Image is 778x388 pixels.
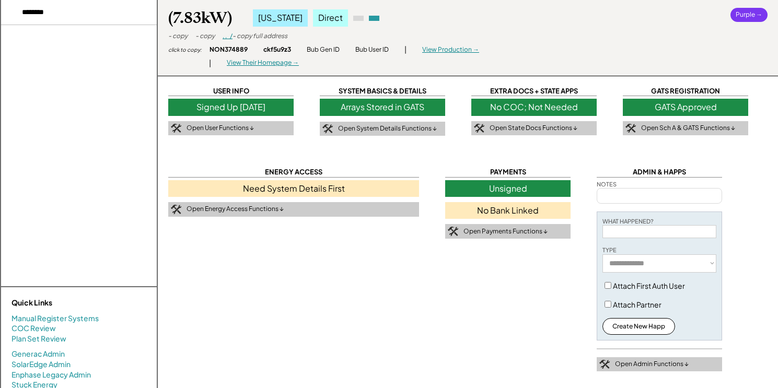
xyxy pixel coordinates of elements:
[597,167,722,177] div: ADMIN & HAPPS
[730,8,768,22] div: Purple →
[168,167,419,177] div: ENERGY ACCESS
[615,360,689,369] div: Open Admin Functions ↓
[490,124,577,133] div: Open State Docs Functions ↓
[210,45,248,54] div: NON374889
[613,281,685,290] label: Attach First Auth User
[602,246,617,254] div: TYPE
[209,58,211,68] div: |
[599,360,610,369] img: tool-icon.png
[625,124,636,133] img: tool-icon.png
[597,180,617,188] div: NOTES
[171,124,181,133] img: tool-icon.png
[320,99,445,115] div: Arrays Stored in GATS
[11,298,116,308] div: Quick Links
[355,45,389,54] div: Bub User ID
[11,323,56,334] a: COC Review
[187,124,254,133] div: Open User Functions ↓
[313,9,348,26] div: Direct
[11,359,71,370] a: SolarEdge Admin
[263,45,291,54] div: ckf5u9z3
[322,124,333,134] img: tool-icon.png
[623,99,748,115] div: GATS Approved
[253,9,308,26] div: [US_STATE]
[602,318,675,335] button: Create New Happ
[641,124,735,133] div: Open Sch A & GATS Functions ↓
[422,45,479,54] div: View Production →
[168,46,202,53] div: click to copy:
[404,44,407,55] div: |
[471,99,597,115] div: No COC; Not Needed
[445,180,571,197] div: Unsigned
[168,32,188,41] div: - copy
[602,217,654,225] div: WHAT HAPPENED?
[623,86,748,96] div: GATS REGISTRATION
[320,86,445,96] div: SYSTEM BASICS & DETAILS
[307,45,340,54] div: Bub Gen ID
[233,32,287,41] div: - copy full address
[223,32,233,40] a: , , /
[474,124,484,133] img: tool-icon.png
[171,205,181,214] img: tool-icon.png
[11,334,66,344] a: Plan Set Review
[11,370,91,380] a: Enphase Legacy Admin
[195,32,215,41] div: - copy
[448,227,458,236] img: tool-icon.png
[227,58,299,67] div: View Their Homepage →
[11,313,99,324] a: Manual Register Systems
[338,124,437,133] div: Open System Details Functions ↓
[168,8,232,28] div: (7.83kW)
[168,86,294,96] div: USER INFO
[11,349,65,359] a: Generac Admin
[187,205,284,214] div: Open Energy Access Functions ↓
[168,99,294,115] div: Signed Up [DATE]
[471,86,597,96] div: EXTRA DOCS + STATE APPS
[463,227,548,236] div: Open Payments Functions ↓
[168,180,419,197] div: Need System Details First
[445,167,571,177] div: PAYMENTS
[445,202,571,219] div: No Bank Linked
[613,300,661,309] label: Attach Partner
